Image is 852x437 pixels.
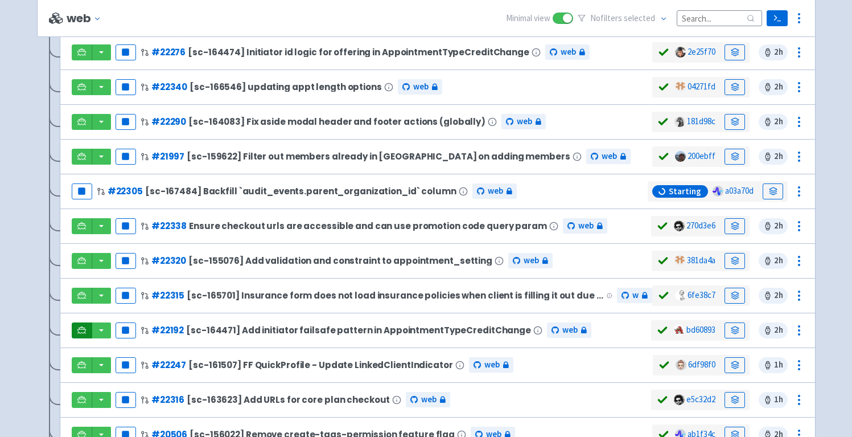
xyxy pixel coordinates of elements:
[563,218,607,234] a: web
[688,46,715,57] a: 2e25f70
[151,359,186,371] a: #22247
[188,117,485,126] span: [sc-164083] Fix aside modal header and footer actions (globally)
[759,79,788,95] span: 2 h
[190,82,382,92] span: [sc-166546] updating appt length options
[151,116,186,128] a: #22290
[186,325,531,335] span: [sc-164471] Add initiator failsafe pattern in AppointmentTypeCreditChange
[116,44,136,60] button: Pause
[686,220,715,231] a: 270d3e6
[116,357,136,373] button: Pause
[151,324,184,336] a: #22192
[116,218,136,234] button: Pause
[506,12,550,25] span: Minimal view
[116,392,136,408] button: Pause
[617,288,652,303] a: web
[151,150,184,162] a: #21997
[151,255,186,267] a: #22320
[759,114,788,130] span: 2 h
[188,47,529,57] span: [sc-164474] Initiator id logic for offering in AppointmentTypeCreditChange
[759,357,788,373] span: 1 h
[669,186,701,197] span: Starting
[116,288,136,304] button: Pause
[547,322,591,338] a: web
[72,183,92,199] button: Pause
[116,149,136,165] button: Pause
[545,44,590,60] a: web
[189,221,547,231] span: Ensure checkout urls are accessible and can use promotion code query param
[688,289,715,300] a: 6fe38c7
[586,149,631,164] a: web
[602,150,617,163] span: web
[688,150,715,161] a: 200ebff
[759,253,788,269] span: 2 h
[187,395,390,405] span: [sc-163623] Add URLs for core plan checkout
[686,394,715,405] a: e5c32d2
[472,183,517,199] a: web
[484,358,500,371] span: web
[759,322,788,338] span: 2 h
[561,46,576,59] span: web
[687,116,715,126] a: 181d98c
[759,392,788,408] span: 1 h
[524,254,539,267] span: web
[677,10,762,26] input: Search...
[508,253,553,268] a: web
[413,80,429,93] span: web
[116,79,136,95] button: Pause
[398,79,442,95] a: web
[759,149,788,165] span: 2 h
[562,324,578,337] span: web
[725,185,754,196] a: a03a70d
[188,360,452,370] span: [sc-161507] FF QuickProfile - Update LinkedClientIndicator
[421,393,437,406] span: web
[151,394,184,406] a: #22316
[632,289,639,302] span: web
[188,256,492,266] span: [sc-155076] Add validation and constraint to appointment_setting
[759,44,788,60] span: 2 h
[686,324,715,335] a: bd60893
[151,289,184,301] a: #22315
[116,253,136,269] button: Pause
[108,185,143,197] a: #22305
[687,255,715,266] a: 381da4a
[767,10,788,26] a: Terminal
[151,81,187,93] a: #22340
[151,220,187,232] a: #22338
[145,186,456,196] span: [sc-167484] Backfill `audit_events.parent_organization_id` column
[469,357,513,373] a: web
[688,81,715,92] a: 04271fd
[578,219,594,232] span: web
[151,46,186,58] a: #22276
[67,12,106,25] button: web
[688,359,715,370] a: 6df98f0
[759,218,788,234] span: 2 h
[116,114,136,130] button: Pause
[488,185,503,198] span: web
[116,322,136,338] button: Pause
[187,152,570,161] span: [sc-159622] Filter out members already in [GEOGRAPHIC_DATA] on adding members
[624,13,655,23] span: selected
[590,12,655,25] span: No filter s
[759,288,788,304] span: 2 h
[501,114,546,129] a: web
[517,115,532,128] span: web
[406,392,450,407] a: web
[187,291,604,300] span: [sc-165701] Insurance form does not load insurance policies when client is filling it out due to ...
